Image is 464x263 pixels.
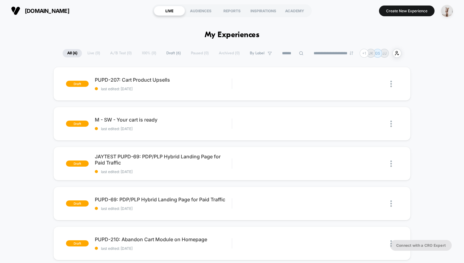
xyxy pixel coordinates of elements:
[390,121,392,127] img: close
[162,49,185,57] span: Draft ( 6 )
[95,246,232,251] span: last edited: [DATE]
[250,51,265,56] span: By Label
[390,161,392,167] img: close
[95,126,232,131] span: last edited: [DATE]
[63,49,82,57] span: All ( 6 )
[379,6,435,16] button: Create New Experience
[95,87,232,91] span: last edited: [DATE]
[95,169,232,174] span: last edited: [DATE]
[9,6,71,16] button: [DOMAIN_NAME]
[279,6,310,16] div: ACADEMY
[95,196,232,203] span: PUPD-69: PDP/PLP Hybrid Landing Page for Paid Traffic
[216,6,248,16] div: REPORTS
[95,236,232,242] span: PUPD-210: Abandon Cart Module on Homepage
[95,206,232,211] span: last edited: [DATE]
[66,81,89,87] span: draft
[439,5,455,17] button: ppic
[95,153,232,166] span: JAYTEST PUPD-69: PDP/PLP Hybrid Landing Page for Paid Traffic
[390,240,392,247] img: close
[441,5,453,17] img: ppic
[185,6,216,16] div: AUDIENCES
[25,8,69,14] span: [DOMAIN_NAME]
[382,51,387,56] p: JJ
[350,51,353,55] img: end
[360,49,369,58] div: + 1
[154,6,185,16] div: LIVE
[205,31,260,40] h1: My Experiences
[66,240,89,246] span: draft
[66,121,89,127] span: draft
[369,51,373,56] p: JK
[375,51,380,56] p: GS
[66,161,89,167] span: draft
[248,6,279,16] div: INSPIRATIONS
[390,81,392,87] img: close
[95,117,232,123] span: M - SW - Your cart is ready
[66,200,89,207] span: draft
[390,240,452,251] button: Connect with a CRO Expert
[390,200,392,207] img: close
[11,6,20,15] img: Visually logo
[95,77,232,83] span: PUPD-207: Cart Product Upsells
